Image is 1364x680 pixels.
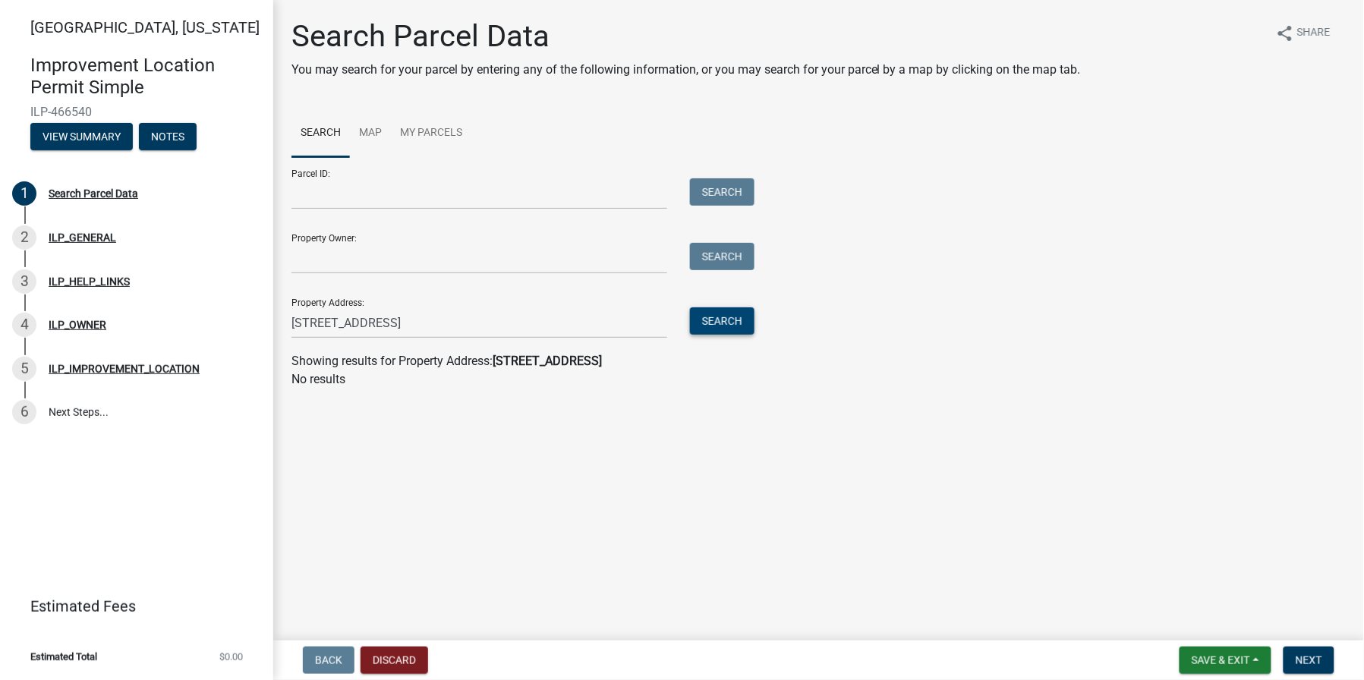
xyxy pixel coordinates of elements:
[291,109,350,158] a: Search
[291,18,1081,55] h1: Search Parcel Data
[1264,18,1343,48] button: shareShare
[49,188,138,199] div: Search Parcel Data
[139,131,197,143] wm-modal-confirm: Notes
[690,178,754,206] button: Search
[49,320,106,330] div: ILP_OWNER
[12,225,36,250] div: 2
[12,313,36,337] div: 4
[1276,24,1294,42] i: share
[1297,24,1331,42] span: Share
[1296,654,1322,666] span: Next
[139,123,197,150] button: Notes
[30,55,261,99] h4: Improvement Location Permit Simple
[12,181,36,206] div: 1
[361,647,428,674] button: Discard
[12,357,36,381] div: 5
[49,364,200,374] div: ILP_IMPROVEMENT_LOCATION
[30,18,260,36] span: [GEOGRAPHIC_DATA], [US_STATE]
[1192,654,1250,666] span: Save & Exit
[690,243,754,270] button: Search
[303,647,354,674] button: Back
[30,105,243,119] span: ILP-466540
[493,354,602,368] strong: [STREET_ADDRESS]
[315,654,342,666] span: Back
[391,109,471,158] a: My Parcels
[1284,647,1334,674] button: Next
[49,232,116,243] div: ILP_GENERAL
[30,131,133,143] wm-modal-confirm: Summary
[219,652,243,662] span: $0.00
[291,370,1346,389] p: No results
[291,352,1346,370] div: Showing results for Property Address:
[291,61,1081,79] p: You may search for your parcel by entering any of the following information, or you may search fo...
[12,269,36,294] div: 3
[12,591,249,622] a: Estimated Fees
[30,123,133,150] button: View Summary
[30,652,97,662] span: Estimated Total
[350,109,391,158] a: Map
[12,400,36,424] div: 6
[690,307,754,335] button: Search
[1180,647,1271,674] button: Save & Exit
[49,276,130,287] div: ILP_HELP_LINKS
